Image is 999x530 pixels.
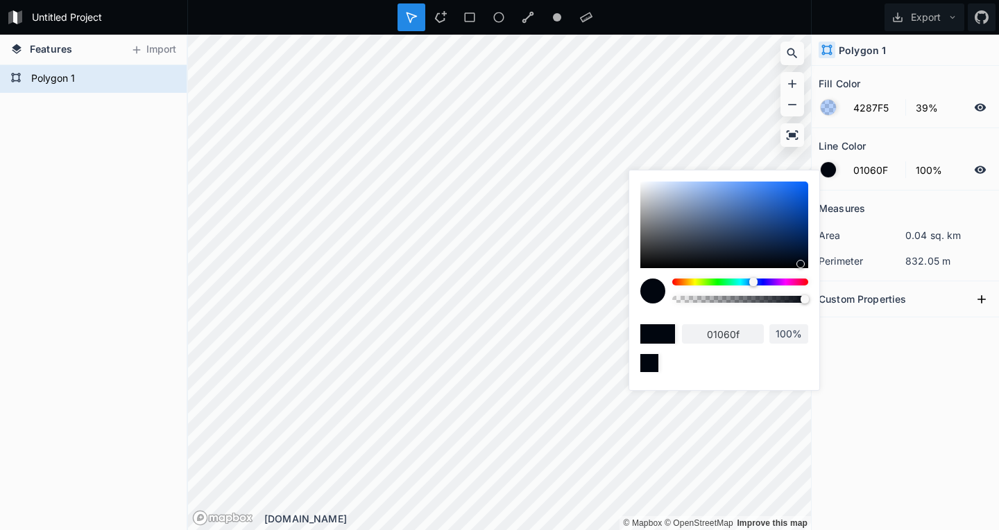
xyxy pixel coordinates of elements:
dd: 0.04 sq. km [905,228,992,242]
a: Mapbox logo [192,510,253,526]
button: Export [885,3,964,31]
h4: Polygon 1 [839,43,886,58]
h2: Measures [819,197,865,219]
a: Mapbox [623,518,662,528]
h2: Fill Color [819,73,860,94]
h2: Line Color [819,135,866,157]
a: Map feedback [737,518,808,528]
div: [DOMAIN_NAME] [264,511,811,526]
h2: Custom Properties [819,288,906,310]
dt: area [819,228,905,242]
button: Import [123,39,183,61]
dt: perimeter [819,254,905,268]
dd: 832.05 m [905,254,992,268]
span: Features [30,42,72,56]
a: OpenStreetMap [665,518,733,528]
